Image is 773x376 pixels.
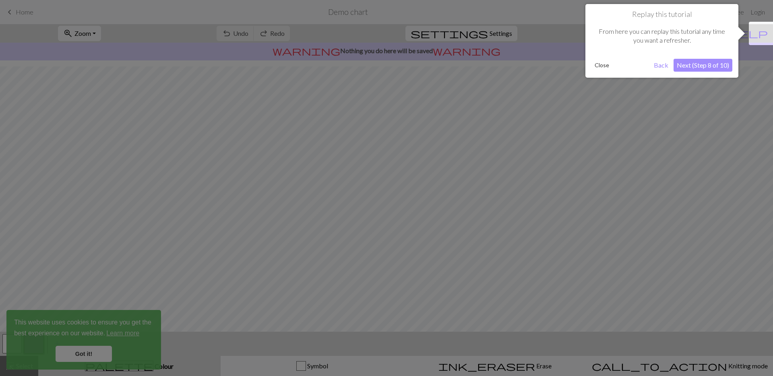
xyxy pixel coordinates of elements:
[591,59,612,71] button: Close
[591,10,732,19] h1: Replay this tutorial
[651,59,672,72] button: Back
[591,19,732,53] div: From here you can replay this tutorial any time you want a refresher.
[585,4,738,78] div: Replay this tutorial
[674,59,732,72] button: Next (Step 8 of 10)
